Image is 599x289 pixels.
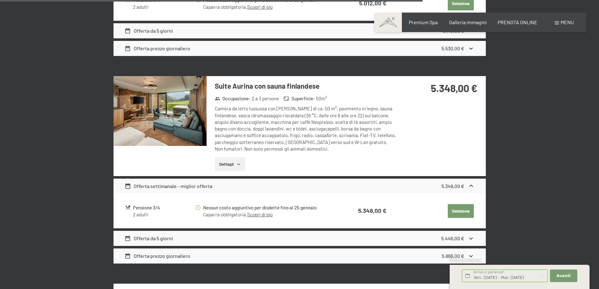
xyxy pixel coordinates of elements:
div: 2 adulti [133,211,194,218]
strong: 5.110,00 € [443,28,464,34]
a: PRENOTA ONLINE [498,19,537,25]
div: Offerta prezzo giornaliero [125,45,190,52]
div: Offerta da 5 giorni [125,235,173,242]
a: Galleria immagini [449,19,487,25]
div: Offerta prezzo giornaliero [125,252,190,260]
strong: Occupazione : [215,95,251,102]
span: Avanti [557,273,571,279]
div: Offerta da 5 giorni5.446,00 € [114,231,486,246]
div: Offerta settimanale - miglior offerta5.348,00 € [114,179,486,194]
button: Avanti [550,270,577,282]
button: Dettagli [215,157,245,171]
strong: 5.530,00 € [441,45,464,51]
div: Pensione 3/4 [133,204,194,211]
button: Seleziona [448,204,474,218]
h3: Suite Aurina con sauna finlandese [215,81,402,91]
div: Offerta prezzo giornaliero5.530,00 € [114,41,486,56]
div: Offerta prezzo giornaliero5.866,00 € [114,248,486,264]
strong: 5.348,00 € [431,82,477,94]
span: Richiesta express [450,258,481,263]
div: Caparra obbligatoria. [203,211,334,218]
span: 50 m² [316,95,327,102]
a: Premium Spa [409,19,438,25]
div: Camera da letto lussuosa con [PERSON_NAME] di ca. 50 m², pavimento in legno, sauna finlandese, va... [215,105,402,152]
span: Menu [561,19,574,25]
img: mss_renderimg.php [114,76,207,146]
div: Nessun costo aggiuntivo per disdette fino al 25 gennaio [203,204,334,211]
strong: 5.446,00 € [441,235,464,241]
strong: 5.348,00 € [358,207,386,214]
a: Scopri di più [247,4,273,10]
a: Scopri di più [247,212,273,217]
div: Caparra obbligatoria. [203,4,334,10]
strong: 5.348,00 € [441,183,464,189]
div: Offerta da 5 giorni5.110,00 € [114,23,486,38]
div: Offerta settimanale - miglior offerta [125,182,212,190]
strong: 5.866,00 € [442,253,464,259]
div: Offerta da 5 giorni [125,27,173,35]
div: 2 adulti [133,4,194,10]
strong: Superficie : [284,95,315,102]
span: 2 a 3 persone [252,95,279,102]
